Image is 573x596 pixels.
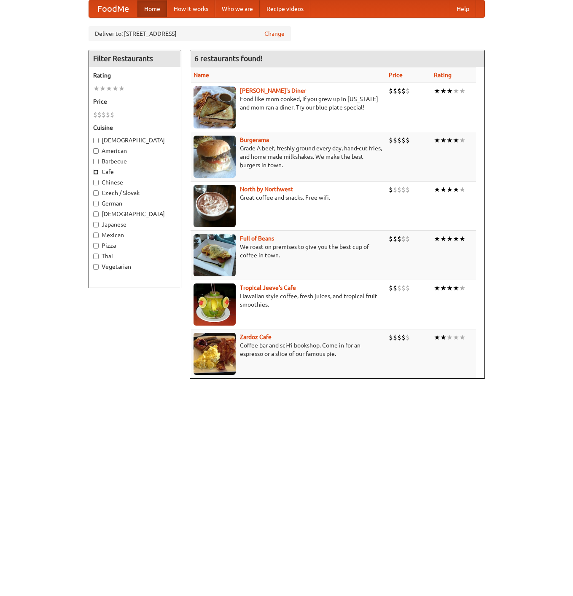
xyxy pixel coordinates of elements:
[406,234,410,243] li: $
[93,110,97,119] li: $
[447,333,453,342] li: ★
[440,136,447,145] li: ★
[89,26,291,41] div: Deliver to: [STREET_ADDRESS]
[93,71,177,80] h5: Rating
[194,86,236,128] img: sallys.jpg
[397,136,401,145] li: $
[434,333,440,342] li: ★
[93,157,177,166] label: Barbecue
[93,84,100,93] li: ★
[401,136,406,145] li: $
[194,185,236,227] img: north.jpg
[194,234,236,276] img: beans.jpg
[393,136,397,145] li: $
[240,334,272,340] a: Zardoz Cafe
[93,123,177,132] h5: Cuisine
[194,283,236,326] img: jeeves.jpg
[106,110,110,119] li: $
[397,234,401,243] li: $
[389,86,393,96] li: $
[389,234,393,243] li: $
[93,211,99,217] input: [DEMOGRAPHIC_DATA]
[93,159,99,164] input: Barbecue
[406,283,410,293] li: $
[240,87,306,94] a: [PERSON_NAME]'s Diner
[93,222,99,227] input: Japanese
[397,333,401,342] li: $
[401,185,406,194] li: $
[447,86,453,96] li: ★
[447,234,453,243] li: ★
[194,54,263,62] ng-pluralize: 6 restaurants found!
[215,0,260,17] a: Who we are
[100,84,106,93] li: ★
[93,136,177,144] label: [DEMOGRAPHIC_DATA]
[447,136,453,145] li: ★
[106,84,112,93] li: ★
[459,333,465,342] li: ★
[393,86,397,96] li: $
[194,292,382,309] p: Hawaiian style coffee, fresh juices, and tropical fruit smoothies.
[137,0,167,17] a: Home
[93,190,99,196] input: Czech / Slovak
[459,86,465,96] li: ★
[389,283,393,293] li: $
[93,231,177,239] label: Mexican
[453,283,459,293] li: ★
[194,333,236,375] img: zardoz.jpg
[93,169,99,175] input: Cafe
[406,86,410,96] li: $
[93,147,177,155] label: American
[440,234,447,243] li: ★
[447,185,453,194] li: ★
[167,0,215,17] a: How it works
[264,29,285,38] a: Change
[459,234,465,243] li: ★
[389,185,393,194] li: $
[240,136,269,143] a: Burgerama
[397,185,401,194] li: $
[434,136,440,145] li: ★
[260,0,310,17] a: Recipe videos
[453,333,459,342] li: ★
[93,262,177,271] label: Vegetarian
[93,138,99,143] input: [DEMOGRAPHIC_DATA]
[440,333,447,342] li: ★
[194,341,382,358] p: Coffee bar and sci-fi bookshop. Come in for an espresso or a slice of our famous pie.
[93,199,177,208] label: German
[393,333,397,342] li: $
[450,0,476,17] a: Help
[440,86,447,96] li: ★
[93,201,99,206] input: German
[440,283,447,293] li: ★
[440,185,447,194] li: ★
[93,97,177,106] h5: Price
[406,333,410,342] li: $
[434,72,452,78] a: Rating
[453,136,459,145] li: ★
[240,186,293,192] a: North by Northwest
[93,168,177,176] label: Cafe
[93,189,177,197] label: Czech / Slovak
[459,136,465,145] li: ★
[110,110,114,119] li: $
[389,333,393,342] li: $
[240,284,296,291] a: Tropical Jeeve's Cafe
[434,185,440,194] li: ★
[89,0,137,17] a: FoodMe
[194,243,382,259] p: We roast on premises to give you the best cup of coffee in town.
[401,283,406,293] li: $
[453,234,459,243] li: ★
[434,283,440,293] li: ★
[459,185,465,194] li: ★
[93,264,99,270] input: Vegetarian
[93,210,177,218] label: [DEMOGRAPHIC_DATA]
[240,235,274,242] a: Full of Beans
[453,86,459,96] li: ★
